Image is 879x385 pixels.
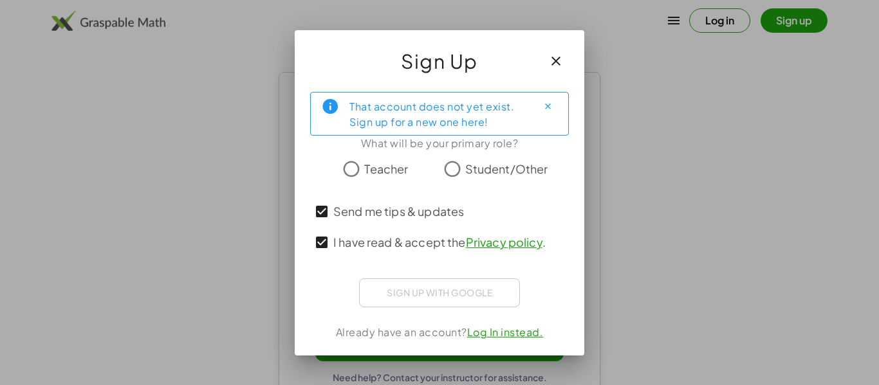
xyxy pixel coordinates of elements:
[310,325,569,340] div: Already have an account?
[466,235,542,249] a: Privacy policy
[465,160,548,177] span: Student/Other
[333,202,464,220] span: Send me tips & updates
[364,160,408,177] span: Teacher
[401,46,478,76] span: Sign Up
[537,96,558,117] button: Close
[333,233,546,251] span: I have read & accept the .
[310,136,569,151] div: What will be your primary role?
[349,98,527,130] div: That account does not yet exist. Sign up for a new one here!
[467,325,544,339] a: Log In instead.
